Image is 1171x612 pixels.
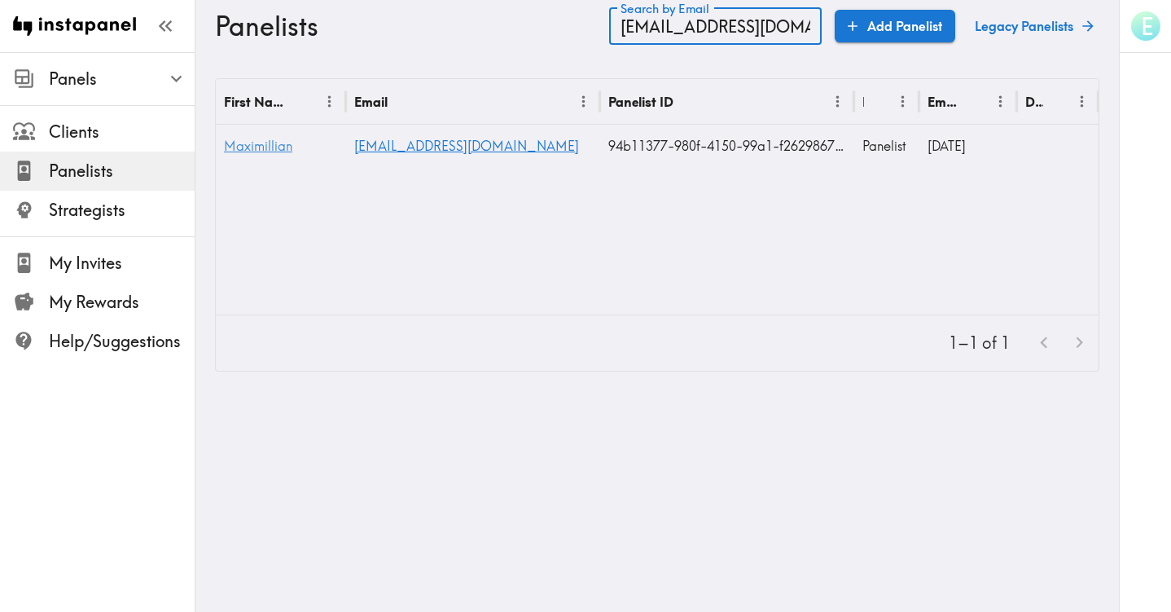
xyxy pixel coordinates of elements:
[968,10,1099,42] a: Legacy Panelists
[49,121,195,143] span: Clients
[49,291,195,314] span: My Rewards
[571,89,596,114] button: Menu
[389,89,414,114] button: Sort
[1069,89,1094,114] button: Menu
[1045,89,1070,114] button: Sort
[675,89,700,114] button: Sort
[949,332,1010,354] p: 1–1 of 1
[224,138,292,154] a: Maximillian
[292,89,318,114] button: Sort
[890,89,915,114] button: Menu
[600,125,854,167] div: 94b11377-980f-4150-99a1-f26298675ce5
[49,252,195,275] span: My Invites
[854,125,919,167] div: Panelist
[354,94,388,110] div: Email
[825,89,850,114] button: Menu
[928,94,962,110] div: Email Verified
[862,94,864,110] div: Role
[608,94,673,110] div: Panelist ID
[215,11,596,42] h3: Panelists
[1129,10,1162,42] button: E
[919,125,1017,167] div: 18/07/2025
[317,89,342,114] button: Menu
[224,94,291,110] div: First Name
[866,89,891,114] button: Sort
[49,160,195,183] span: Panelists
[1141,12,1153,41] span: E
[1025,94,1043,110] div: Deleted
[988,89,1013,114] button: Menu
[49,199,195,222] span: Strategists
[49,330,195,353] span: Help/Suggestions
[963,89,989,114] button: Sort
[49,68,195,90] span: Panels
[354,138,579,154] a: [EMAIL_ADDRESS][DOMAIN_NAME]
[835,10,955,42] a: Add Panelist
